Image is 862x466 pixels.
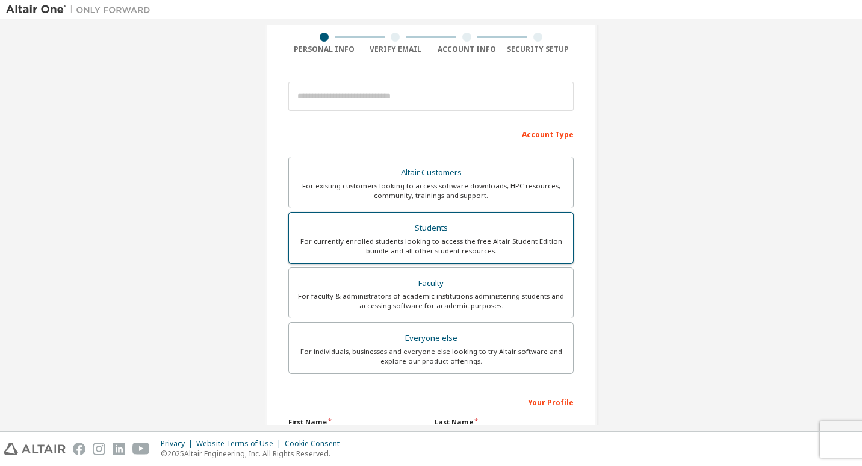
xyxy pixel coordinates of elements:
[73,443,85,455] img: facebook.svg
[296,291,566,311] div: For faculty & administrators of academic institutions administering students and accessing softwa...
[296,347,566,366] div: For individuals, businesses and everyone else looking to try Altair software and explore our prod...
[132,443,150,455] img: youtube.svg
[296,164,566,181] div: Altair Customers
[288,124,574,143] div: Account Type
[503,45,574,54] div: Security Setup
[296,275,566,292] div: Faculty
[296,330,566,347] div: Everyone else
[435,417,574,427] label: Last Name
[6,4,157,16] img: Altair One
[360,45,432,54] div: Verify Email
[288,417,427,427] label: First Name
[113,443,125,455] img: linkedin.svg
[296,220,566,237] div: Students
[288,45,360,54] div: Personal Info
[161,449,347,459] p: © 2025 Altair Engineering, Inc. All Rights Reserved.
[431,45,503,54] div: Account Info
[161,439,196,449] div: Privacy
[288,392,574,411] div: Your Profile
[285,439,347,449] div: Cookie Consent
[93,443,105,455] img: instagram.svg
[196,439,285,449] div: Website Terms of Use
[4,443,66,455] img: altair_logo.svg
[296,181,566,200] div: For existing customers looking to access software downloads, HPC resources, community, trainings ...
[296,237,566,256] div: For currently enrolled students looking to access the free Altair Student Edition bundle and all ...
